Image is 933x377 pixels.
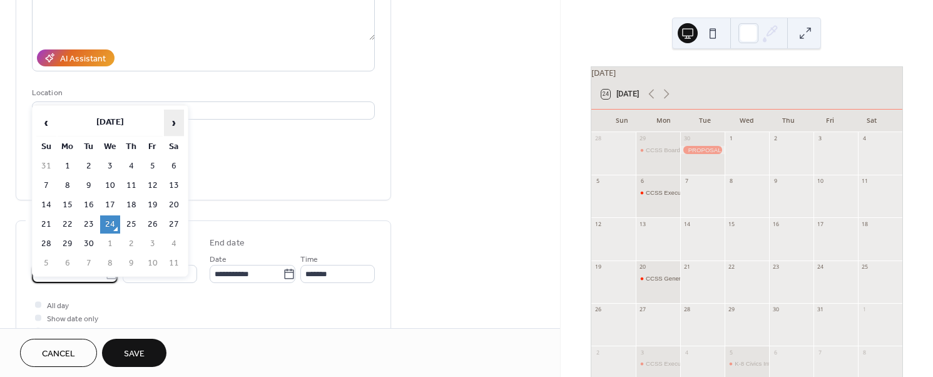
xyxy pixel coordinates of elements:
[861,220,869,228] div: 18
[121,215,141,234] td: 25
[772,349,780,356] div: 6
[20,339,97,367] button: Cancel
[772,306,780,314] div: 30
[594,135,601,143] div: 28
[594,220,601,228] div: 12
[36,215,56,234] td: 21
[683,135,691,143] div: 30
[728,220,735,228] div: 15
[638,135,646,143] div: 29
[164,157,184,175] td: 6
[683,306,691,314] div: 28
[121,157,141,175] td: 4
[638,263,646,271] div: 20
[58,196,78,214] td: 15
[79,196,99,214] td: 16
[646,359,744,368] div: CCSS Executive Committee Meeting
[37,110,56,135] span: ‹
[638,349,646,356] div: 3
[646,274,739,282] div: CCSS General Committee Meeting
[58,215,78,234] td: 22
[143,235,163,253] td: 3
[164,254,184,272] td: 11
[143,177,163,195] td: 12
[143,254,163,272] td: 10
[143,215,163,234] td: 26
[683,220,691,228] div: 14
[79,235,99,253] td: 30
[601,110,643,132] div: Sun
[100,177,120,195] td: 10
[37,49,115,66] button: AI Assistant
[79,254,99,272] td: 7
[594,263,601,271] div: 19
[728,263,735,271] div: 22
[817,349,824,356] div: 7
[102,339,166,367] button: Save
[638,306,646,314] div: 27
[58,177,78,195] td: 8
[60,53,106,66] div: AI Assistant
[36,138,56,156] th: Su
[47,312,98,326] span: Show date only
[36,196,56,214] td: 14
[861,349,869,356] div: 8
[809,110,850,132] div: Fri
[164,196,184,214] td: 20
[100,157,120,175] td: 3
[143,196,163,214] td: 19
[121,177,141,195] td: 11
[646,189,744,197] div: CCSS Executive Committee Meeting
[594,178,601,185] div: 5
[79,157,99,175] td: 2
[772,178,780,185] div: 9
[47,299,69,312] span: All day
[643,110,684,132] div: Mon
[680,146,725,154] div: PROPOSAL SUBMISSIONS ARE DUE
[728,349,735,356] div: 5
[36,157,56,175] td: 31
[851,110,892,132] div: Sat
[58,110,163,137] th: [DATE]
[42,348,75,361] span: Cancel
[772,135,780,143] div: 2
[638,178,646,185] div: 6
[36,254,56,272] td: 5
[861,178,869,185] div: 11
[683,263,691,271] div: 21
[725,359,769,368] div: K-8 Civics Integration Webinar
[861,135,869,143] div: 4
[100,196,120,214] td: 17
[79,215,99,234] td: 23
[817,220,824,228] div: 17
[728,178,735,185] div: 8
[685,110,726,132] div: Tue
[636,189,680,197] div: CCSS Executive Committee Meeting
[100,215,120,234] td: 24
[636,146,680,154] div: CCSS Board of Directors Meeting
[772,220,780,228] div: 16
[594,306,601,314] div: 26
[636,274,680,282] div: CCSS General Committee Meeting
[164,177,184,195] td: 13
[210,237,245,250] div: End date
[32,86,372,100] div: Location
[817,263,824,271] div: 24
[36,235,56,253] td: 28
[164,235,184,253] td: 4
[58,138,78,156] th: Mo
[165,110,183,135] span: ›
[728,135,735,143] div: 1
[79,177,99,195] td: 9
[636,359,680,368] div: CCSS Executive Committee Meeting
[726,110,767,132] div: Wed
[817,178,824,185] div: 10
[47,326,94,339] span: Hide end time
[817,306,824,314] div: 31
[58,157,78,175] td: 1
[36,177,56,195] td: 7
[164,215,184,234] td: 27
[591,67,902,79] div: [DATE]
[300,253,318,266] span: Time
